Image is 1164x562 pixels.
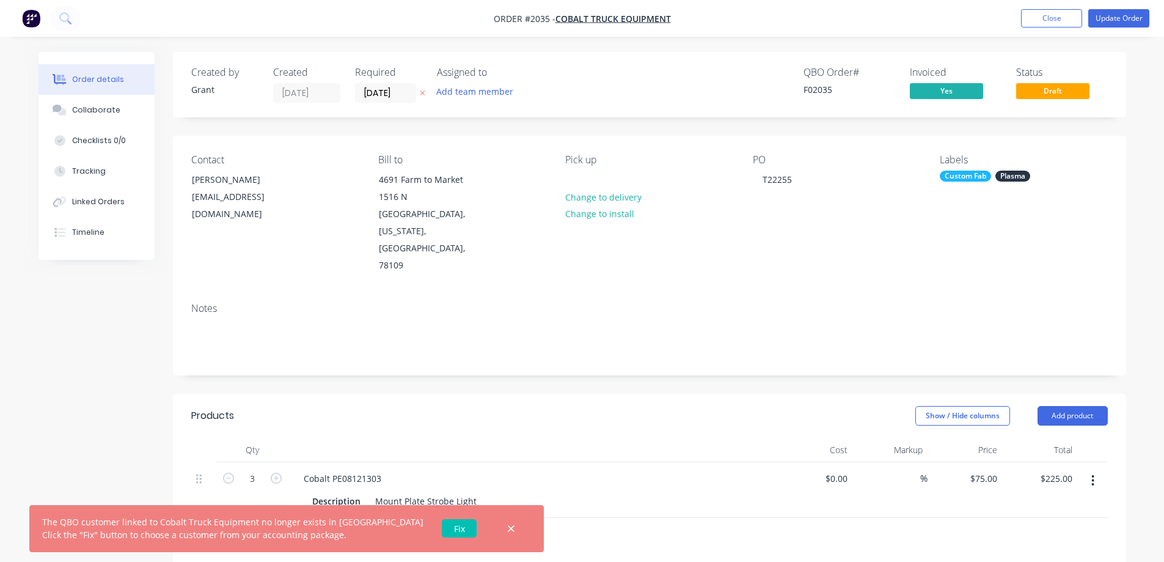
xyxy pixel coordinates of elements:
div: Labels [940,154,1107,166]
div: Collaborate [72,105,120,116]
button: Checklists 0/0 [38,125,155,156]
span: Yes [910,83,983,98]
div: Description [307,492,365,510]
div: [GEOGRAPHIC_DATA], [US_STATE], [GEOGRAPHIC_DATA], 78109 [379,205,480,274]
div: [PERSON_NAME] [192,171,293,188]
button: Add team member [430,83,519,100]
div: Linked Orders [72,196,125,207]
img: Factory [22,9,40,28]
button: Change to install [558,205,640,222]
div: Created by [191,67,258,78]
button: Collaborate [38,95,155,125]
span: Draft [1016,83,1089,98]
div: Grant [191,83,258,96]
div: Order details [72,74,124,85]
div: Products [191,409,234,423]
div: Required [355,67,422,78]
div: Created [273,67,340,78]
div: 4691 Farm to Market 1516 N[GEOGRAPHIC_DATA], [US_STATE], [GEOGRAPHIC_DATA], 78109 [368,171,491,275]
button: Show / Hide columns [915,406,1010,426]
div: 4691 Farm to Market 1516 N [379,171,480,205]
div: Contact [191,154,359,166]
div: The QBO customer linked to Cobalt Truck Equipment no longer exists in [GEOGRAPHIC_DATA] Click the... [42,516,423,541]
div: Timeline [72,227,104,238]
button: Close [1021,9,1082,28]
button: Add product [1038,406,1108,426]
button: Change to delivery [558,188,648,205]
button: Linked Orders [38,187,155,217]
div: T22255 [753,171,802,188]
div: Custom Fab [940,171,991,182]
a: Fix [442,519,477,538]
div: Mount Plate Strobe Light [370,492,481,510]
a: Cobalt Truck Equipment [555,13,671,24]
div: Pick up [565,154,733,166]
div: Total [1002,438,1077,462]
div: QBO Order # [803,67,895,78]
span: Order #2035 - [494,13,555,24]
div: PO [753,154,920,166]
div: Markup [852,438,928,462]
div: F02035 [803,83,895,96]
button: Timeline [38,217,155,248]
button: Add team member [437,83,520,100]
div: Price [928,438,1003,462]
div: [EMAIL_ADDRESS][DOMAIN_NAME] [192,188,293,223]
div: Cost [778,438,853,462]
div: Tracking [72,166,106,177]
button: Order details [38,64,155,95]
div: [PERSON_NAME][EMAIL_ADDRESS][DOMAIN_NAME] [181,171,304,223]
div: Checklists 0/0 [72,135,126,146]
button: Tracking [38,156,155,187]
div: Qty [216,438,289,462]
div: Status [1016,67,1108,78]
div: Notes [191,303,1108,314]
div: Invoiced [910,67,1001,78]
div: Bill to [378,154,546,166]
button: Update Order [1088,9,1149,28]
span: % [920,471,928,486]
div: Cobalt PE08121303 [294,470,391,487]
div: Plasma [995,171,1030,182]
div: Assigned to [437,67,559,78]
